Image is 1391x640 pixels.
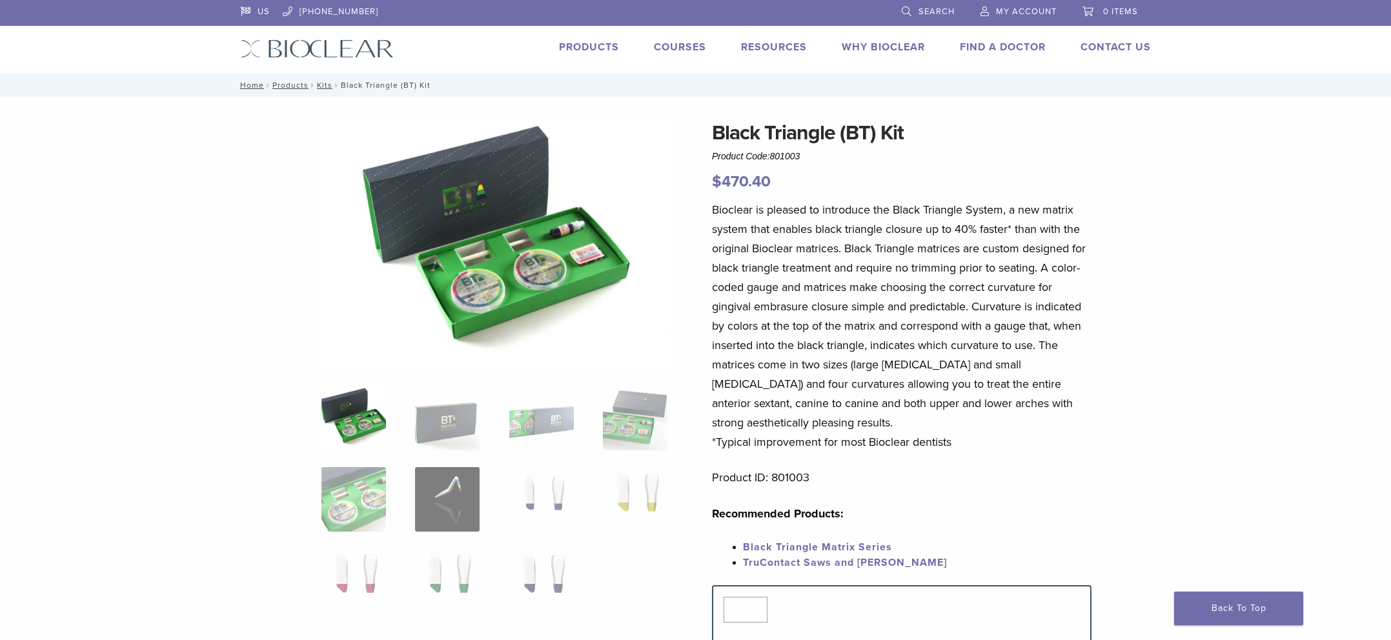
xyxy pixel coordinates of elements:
[415,467,480,532] img: Black Triangle (BT) Kit - Image 6
[317,81,332,90] a: Kits
[509,386,574,450] img: Black Triangle (BT) Kit - Image 3
[712,506,844,521] strong: Recommended Products:
[1081,41,1151,54] a: Contact Us
[509,467,574,532] img: Black Triangle (BT) Kit - Image 7
[603,386,667,450] img: Black Triangle (BT) Kit - Image 4
[770,151,800,161] span: 801003
[1174,592,1303,625] a: Back To Top
[603,467,667,532] img: Black Triangle (BT) Kit - Image 8
[741,41,807,54] a: Resources
[316,117,673,369] img: Intro Black Triangle Kit-6 - Copy
[712,200,1091,452] p: Bioclear is pleased to introduce the Black Triangle System, a new matrix system that enables blac...
[712,172,722,191] span: $
[743,541,892,554] a: Black Triangle Matrix Series
[264,82,272,88] span: /
[1103,6,1138,17] span: 0 items
[654,41,706,54] a: Courses
[960,41,1046,54] a: Find A Doctor
[332,82,341,88] span: /
[842,41,925,54] a: Why Bioclear
[309,82,317,88] span: /
[919,6,955,17] span: Search
[996,6,1057,17] span: My Account
[415,548,480,613] img: Black Triangle (BT) Kit - Image 10
[241,39,394,58] img: Bioclear
[231,74,1161,97] nav: Black Triangle (BT) Kit
[559,41,619,54] a: Products
[272,81,309,90] a: Products
[321,386,386,450] img: Intro-Black-Triangle-Kit-6-Copy-e1548792917662-324x324.jpg
[321,467,386,532] img: Black Triangle (BT) Kit - Image 5
[415,386,480,450] img: Black Triangle (BT) Kit - Image 2
[712,151,800,161] span: Product Code:
[712,172,771,191] bdi: 470.40
[743,556,947,569] a: TruContact Saws and [PERSON_NAME]
[712,468,1091,487] p: Product ID: 801003
[321,548,386,613] img: Black Triangle (BT) Kit - Image 9
[509,548,574,613] img: Black Triangle (BT) Kit - Image 11
[712,117,1091,148] h1: Black Triangle (BT) Kit
[236,81,264,90] a: Home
